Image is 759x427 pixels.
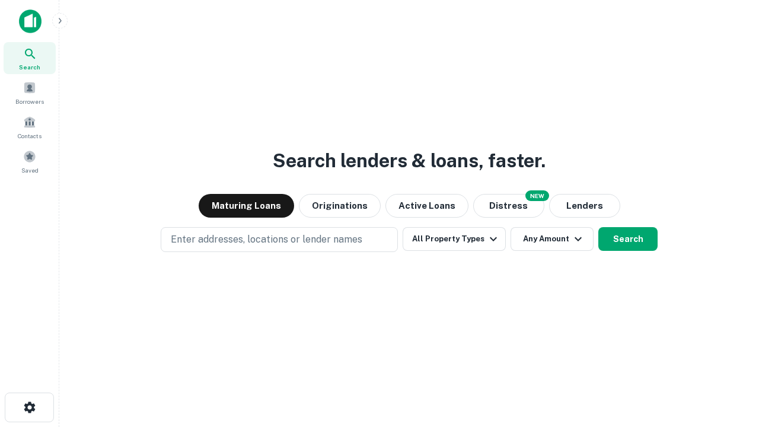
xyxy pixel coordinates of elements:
[525,190,549,201] div: NEW
[18,131,42,141] span: Contacts
[4,42,56,74] a: Search
[171,232,362,247] p: Enter addresses, locations or lender names
[199,194,294,218] button: Maturing Loans
[511,227,594,251] button: Any Amount
[273,146,546,175] h3: Search lenders & loans, faster.
[15,97,44,106] span: Borrowers
[19,9,42,33] img: capitalize-icon.png
[549,194,620,218] button: Lenders
[598,227,658,251] button: Search
[4,77,56,109] a: Borrowers
[4,145,56,177] a: Saved
[700,332,759,389] iframe: Chat Widget
[299,194,381,218] button: Originations
[21,165,39,175] span: Saved
[4,111,56,143] a: Contacts
[19,62,40,72] span: Search
[385,194,468,218] button: Active Loans
[161,227,398,252] button: Enter addresses, locations or lender names
[473,194,544,218] button: Search distressed loans with lien and other non-mortgage details.
[403,227,506,251] button: All Property Types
